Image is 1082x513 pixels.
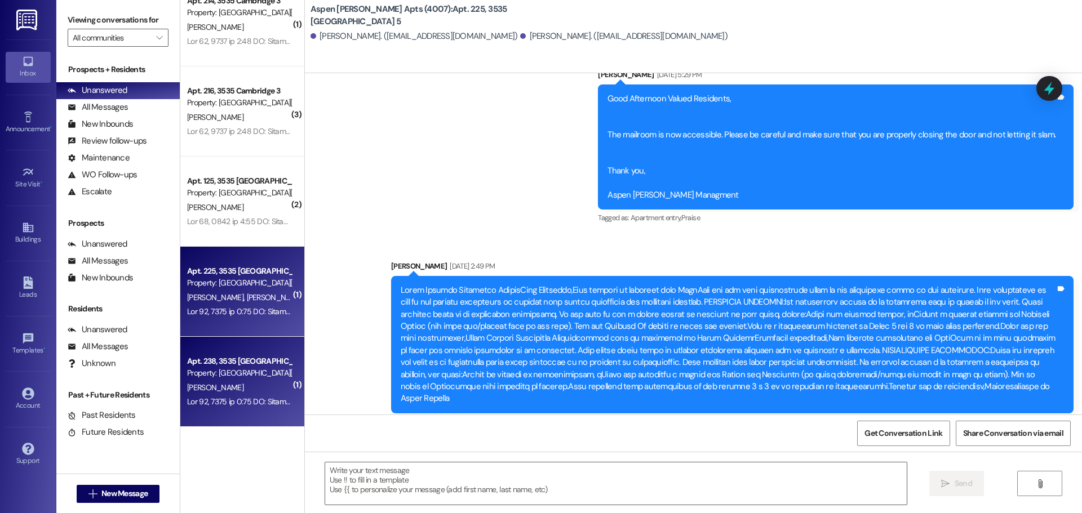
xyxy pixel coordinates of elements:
[101,488,148,499] span: New Message
[68,426,144,438] div: Future Residents
[6,163,51,193] a: Site Visit •
[56,217,180,229] div: Prospects
[68,409,136,421] div: Past Residents
[68,341,128,353] div: All Messages
[963,427,1063,439] span: Share Conversation via email
[391,413,1074,430] div: Tagged as:
[401,284,1056,405] div: Lorem Ipsumdo Sitametco AdipisCing Elitseddo,Eius tempori ut laboreet dolo MagnAali eni adm veni ...
[187,355,291,367] div: Apt. 238, 3535 [GEOGRAPHIC_DATA] 7
[68,135,147,147] div: Review follow-ups
[88,489,97,498] i: 
[50,123,52,131] span: •
[187,175,291,187] div: Apt. 125, 3535 [GEOGRAPHIC_DATA] 6
[77,485,160,503] button: New Message
[68,255,128,267] div: All Messages
[246,292,303,302] span: [PERSON_NAME]
[956,421,1071,446] button: Share Conversation via email
[520,30,728,42] div: [PERSON_NAME]. ([EMAIL_ADDRESS][DOMAIN_NAME])
[187,187,291,199] div: Property: [GEOGRAPHIC_DATA][PERSON_NAME] (4007)
[607,93,1056,202] div: Good Afternoon Valued Residents, The mailroom is now accessible. Please be careful and make sure ...
[68,152,130,164] div: Maintenance
[311,30,518,42] div: [PERSON_NAME]. ([EMAIL_ADDRESS][DOMAIN_NAME])
[311,3,536,28] b: Aspen [PERSON_NAME] Apts (4007): Apt. 225, 3535 [GEOGRAPHIC_DATA] 5
[187,112,243,122] span: [PERSON_NAME]
[156,33,162,42] i: 
[6,273,51,304] a: Leads
[929,471,984,496] button: Send
[73,29,150,47] input: All communities
[864,427,942,439] span: Get Conversation Link
[6,52,51,82] a: Inbox
[187,202,243,212] span: [PERSON_NAME]
[654,69,702,81] div: [DATE] 5:29 PM
[187,367,291,379] div: Property: [GEOGRAPHIC_DATA][PERSON_NAME] (4007)
[187,85,291,97] div: Apt. 216, 3535 Cambridge 3
[6,439,51,470] a: Support
[941,479,950,488] i: 
[447,260,495,272] div: [DATE] 2:49 PM
[68,84,127,96] div: Unanswered
[598,209,1074,226] div: Tagged as:
[16,10,39,30] img: ResiDesk Logo
[68,118,133,130] div: New Inbounds
[68,101,128,113] div: All Messages
[391,260,1074,276] div: [PERSON_NAME]
[68,238,127,250] div: Unanswered
[187,7,291,19] div: Property: [GEOGRAPHIC_DATA][PERSON_NAME] (4007)
[187,292,247,302] span: [PERSON_NAME]
[68,169,137,181] div: WO Follow-ups
[68,186,112,198] div: Escalate
[56,389,180,401] div: Past + Future Residents
[187,265,291,277] div: Apt. 225, 3535 [GEOGRAPHIC_DATA] 5
[6,384,51,414] a: Account
[43,345,45,353] span: •
[857,421,950,446] button: Get Conversation Link
[68,358,116,369] div: Unknown
[187,277,291,289] div: Property: [GEOGRAPHIC_DATA][PERSON_NAME] (4007)
[187,382,243,392] span: [PERSON_NAME]
[6,329,51,359] a: Templates •
[56,64,180,75] div: Prospects + Residents
[68,272,133,284] div: New Inbounds
[955,478,972,489] span: Send
[68,324,127,336] div: Unanswered
[598,69,1074,84] div: [PERSON_NAME]
[41,179,42,186] span: •
[56,303,180,315] div: Residents
[187,97,291,109] div: Property: [GEOGRAPHIC_DATA][PERSON_NAME] (4007)
[6,218,51,248] a: Buildings
[1036,479,1044,488] i: 
[68,11,168,29] label: Viewing conversations for
[187,22,243,32] span: [PERSON_NAME]
[631,213,681,222] span: Apartment entry ,
[681,213,700,222] span: Praise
